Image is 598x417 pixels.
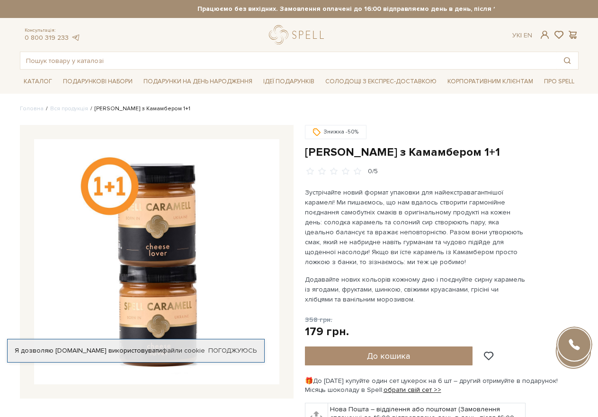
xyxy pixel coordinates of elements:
[305,125,366,139] div: Знижка -50%
[259,74,318,89] span: Ідеї подарунків
[512,31,532,40] div: Ук
[50,105,88,112] a: Вся продукція
[162,346,205,355] a: файли cookie
[20,52,556,69] input: Пошук товару у каталозі
[20,74,56,89] span: Каталог
[208,346,257,355] a: Погоджуюсь
[25,34,69,42] a: 0 800 319 233
[520,31,522,39] span: |
[269,25,328,44] a: logo
[305,346,473,365] button: До кошика
[305,187,527,267] p: Зустрічайте новий формат упаковки для найекстравагантнішої карамелі! Ми пишаємось, що нам вдалось...
[59,74,136,89] span: Подарункові набори
[305,145,579,160] h1: [PERSON_NAME] з Камамбером 1+1
[321,73,440,89] a: Солодощі з експрес-доставкою
[71,34,80,42] a: telegram
[25,27,80,34] span: Консультація:
[368,167,378,176] div: 0/5
[540,74,578,89] span: Про Spell
[367,351,410,361] span: До кошика
[305,377,579,394] div: 🎁До [DATE] купуйте один сет цукерок на 6 шт – другий отримуйте в подарунок! Місяць шоколаду в Spell:
[556,52,578,69] button: Пошук товару у каталозі
[305,275,527,304] p: Додавайте нових кольорів кожному дню і поєднуйте сирну карамель із ягодами, фруктами, шинкою, сві...
[444,73,537,89] a: Корпоративним клієнтам
[305,324,349,339] div: 179 грн.
[20,105,44,112] a: Головна
[384,386,441,394] a: обрати свій сет >>
[88,105,190,113] li: [PERSON_NAME] з Камамбером 1+1
[305,316,332,324] span: 358 грн.
[34,139,279,384] img: Карамель з Камамбером 1+1
[8,346,264,355] div: Я дозволяю [DOMAIN_NAME] використовувати
[140,74,256,89] span: Подарунки на День народження
[524,31,532,39] a: En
